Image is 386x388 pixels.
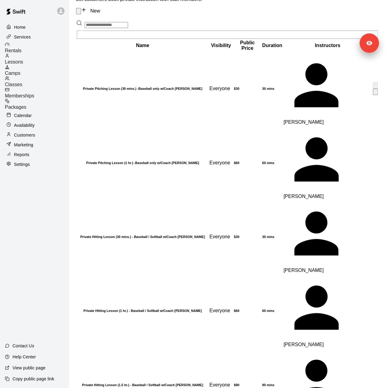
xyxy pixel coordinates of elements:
a: Home [5,23,64,32]
div: David Martinez [283,200,372,268]
h6: Private Pitching Lesson (30 mins.) -Baseball only w/Coach [PERSON_NAME] [77,87,208,90]
span: Everyone [209,382,230,387]
a: Customers [5,130,64,140]
h6: $30 [234,235,261,239]
p: Customers [14,132,35,138]
p: Home [14,24,26,30]
button: Lesson settings [76,8,81,14]
div: This service is visible to all of your customers [209,234,233,240]
span: Camps [5,71,20,76]
p: Reports [14,152,29,158]
a: Memberships [5,87,69,99]
div: This service is visible to all of your customers [209,160,233,166]
p: Help Center [13,354,36,360]
h6: 90 mins [262,383,282,387]
a: Services [5,32,64,42]
b: Public Price [240,40,255,51]
b: Visibility [211,43,231,48]
button: move item up [373,82,378,89]
span: Everyone [209,234,230,239]
span: [PERSON_NAME] [283,268,324,273]
div: This service is visible to all of your customers [209,382,233,388]
a: New [81,8,100,13]
a: Packages [5,99,69,110]
h6: 60 mins [262,309,282,313]
p: Contact Us [13,343,34,349]
b: Name [136,43,149,48]
h6: $30 [234,87,261,90]
p: Services [14,34,31,40]
span: Everyone [209,308,230,313]
a: Reports [5,150,64,159]
span: [PERSON_NAME] [283,194,324,199]
h6: Private Hitting Lesson (1 hr.) - Baseball / Softball w/Coach [PERSON_NAME] [77,309,208,313]
h6: 30 mins [262,87,282,90]
a: Camps [5,65,69,76]
a: Settings [5,160,64,169]
h6: $90 [234,383,261,387]
span: Classes [5,82,22,87]
p: Settings [14,161,30,167]
p: Copy public page link [13,376,54,382]
h6: $60 [234,309,261,313]
h6: Private Hitting Lesson (1.5 hr.) - Baseball / Softball w/Coach [PERSON_NAME] [77,383,208,387]
a: Classes [5,76,69,87]
div: David Martinez [283,274,372,342]
div: David Martinez [283,126,372,193]
p: Calendar [14,112,32,119]
p: Availability [14,122,35,128]
span: Lessons [5,59,23,64]
a: Lessons [5,53,69,65]
h6: $60 [234,161,261,165]
h6: Private Pitching Lesson (1 hr.) -Baseball only w/Coach [PERSON_NAME] [77,161,208,165]
span: Rentals [5,48,21,53]
b: Duration [262,43,282,48]
h6: 60 mins [262,161,282,165]
a: Marketing [5,140,64,149]
p: View public page [13,365,46,371]
span: [PERSON_NAME] [283,119,324,125]
div: David Martinez [283,52,372,119]
span: Everyone [209,160,230,165]
h6: Private Hitting Lesson (30 mins.) - Baseball / Softball w/Coach [PERSON_NAME] [77,235,208,239]
p: Marketing [14,142,33,148]
span: [PERSON_NAME] [283,342,324,347]
button: move item down [373,89,378,95]
div: This service is visible to all of your customers [209,86,233,91]
span: Memberships [5,93,34,98]
h6: 30 mins [262,235,282,239]
a: Availability [5,121,64,130]
a: Calendar [5,111,64,120]
span: Everyone [209,86,230,91]
span: Packages [5,104,26,110]
div: This service is visible to all of your customers [209,308,233,313]
a: Rentals [5,42,69,53]
b: Instructors [315,43,340,48]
